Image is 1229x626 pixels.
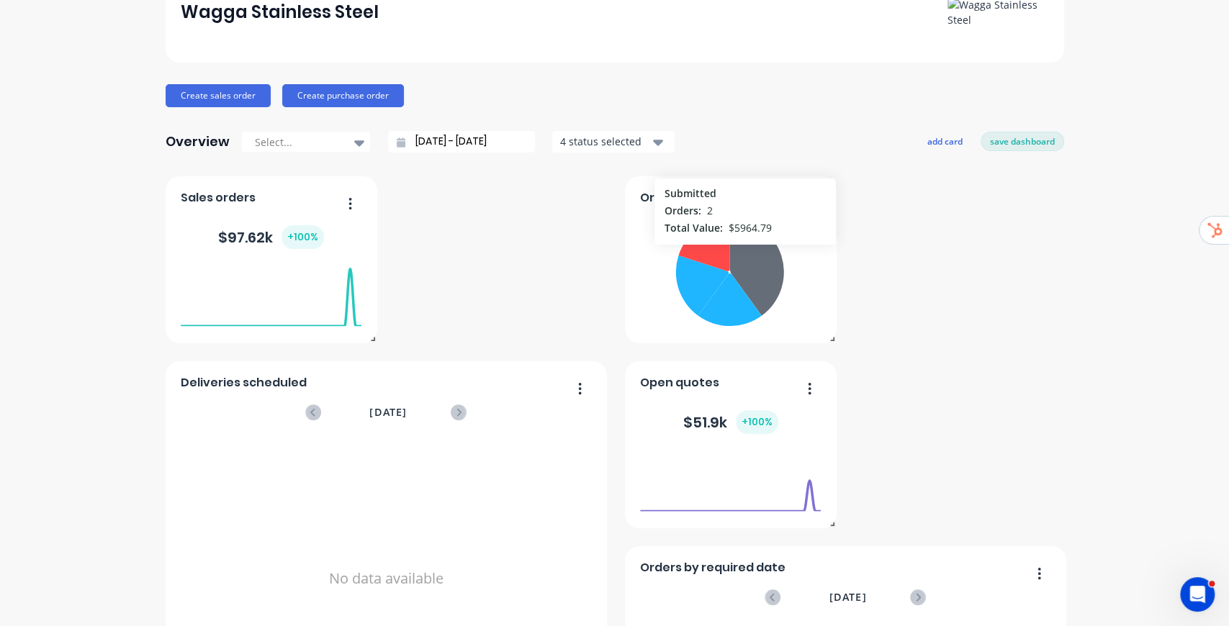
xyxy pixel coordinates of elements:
button: Create sales order [166,84,271,107]
div: $ 97.62k [218,225,324,249]
span: [DATE] [369,404,407,420]
div: + 100 % [282,225,324,249]
button: 4 status selected [552,131,675,153]
span: [DATE] [829,589,866,605]
span: Sales orders [181,189,256,207]
button: save dashboard [981,132,1064,150]
div: $ 51.9k [683,410,778,434]
button: Create purchase order [282,84,404,107]
button: add card [918,132,972,150]
iframe: Intercom live chat [1180,577,1215,612]
span: Open quotes [640,374,719,391]
div: 4 status selected [560,134,651,149]
div: Overview [166,127,230,156]
span: Orders by status [640,189,742,207]
div: + 100 % [736,410,778,434]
